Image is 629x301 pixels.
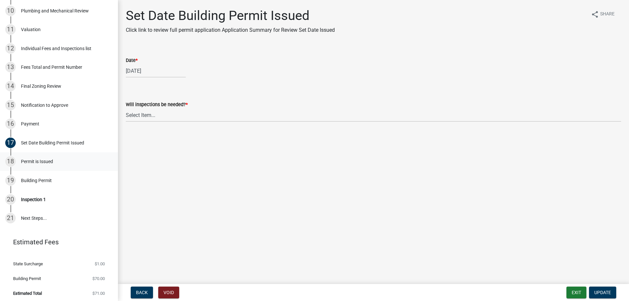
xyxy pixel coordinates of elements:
[5,213,16,223] div: 21
[600,10,615,18] span: Share
[21,27,41,32] div: Valuation
[21,122,39,126] div: Payment
[594,290,611,295] span: Update
[5,138,16,148] div: 17
[21,159,53,164] div: Permit is Issued
[136,290,148,295] span: Back
[13,262,43,266] span: State Surcharge
[5,62,16,72] div: 13
[5,235,107,249] a: Estimated Fees
[5,119,16,129] div: 16
[589,287,616,298] button: Update
[126,103,188,107] label: Will inspections be needed?
[21,84,61,88] div: Final Zoning Review
[21,46,91,51] div: Individual Fees and Inspections list
[5,175,16,186] div: 19
[95,262,105,266] span: $1.00
[126,26,335,34] p: Click link to review full permit application Application Summary for Review Set Date Issued
[5,24,16,35] div: 11
[13,276,41,281] span: Building Permit
[5,43,16,54] div: 12
[5,81,16,91] div: 14
[566,287,586,298] button: Exit
[13,291,42,295] span: Estimated Total
[586,8,620,21] button: shareShare
[158,287,179,298] button: Void
[21,141,84,145] div: Set Date Building Permit Issued
[126,58,138,63] label: Date
[5,6,16,16] div: 10
[21,103,68,107] div: Notification to Approve
[5,194,16,205] div: 20
[126,64,186,78] input: mm/dd/yyyy
[131,287,153,298] button: Back
[5,156,16,167] div: 18
[92,276,105,281] span: $70.00
[92,291,105,295] span: $71.00
[21,197,46,202] div: Inspection 1
[5,100,16,110] div: 15
[21,65,82,69] div: Fees Total and Permit Number
[591,10,599,18] i: share
[21,9,89,13] div: Plumbing and Mechanical Review
[126,8,335,24] h1: Set Date Building Permit Issued
[21,178,52,183] div: Building Permit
